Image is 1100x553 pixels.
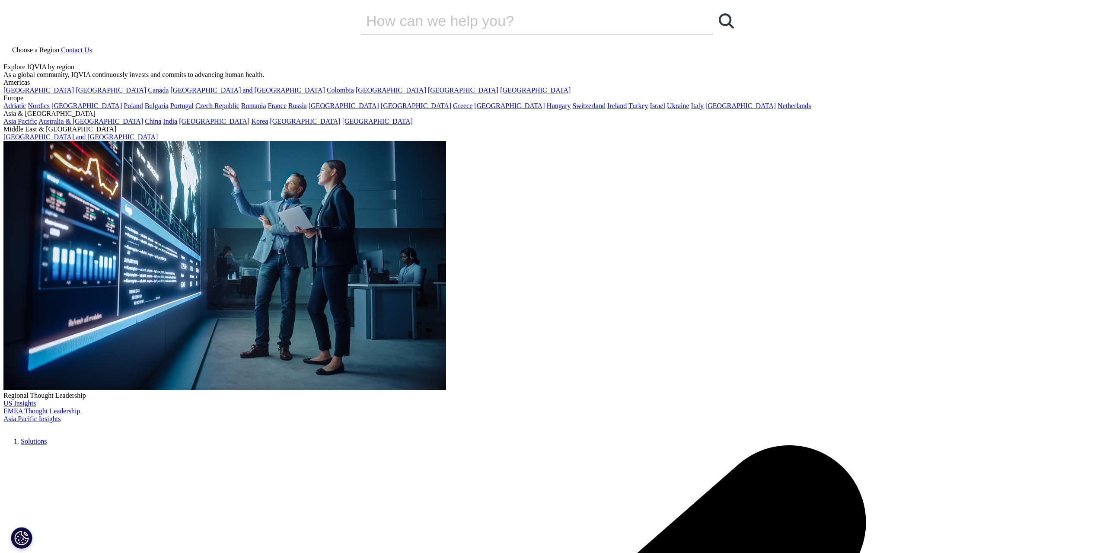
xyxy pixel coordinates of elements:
[124,102,143,109] a: Poland
[327,86,354,94] a: Colombia
[251,118,268,125] a: Korea
[453,102,472,109] a: Greece
[38,118,143,125] a: Australia & [GEOGRAPHIC_DATA]
[3,110,1097,118] div: Asia & [GEOGRAPHIC_DATA]
[309,102,379,109] a: [GEOGRAPHIC_DATA]
[572,102,605,109] a: Switzerland
[268,102,287,109] a: France
[607,102,627,109] a: Ireland
[3,141,446,390] img: 2093_analyzing-data-using-big-screen-display-and-laptop.png
[12,46,59,54] span: Choose a Region
[778,102,811,109] a: Netherlands
[650,102,666,109] a: Israel
[61,46,92,54] a: Contact Us
[361,8,689,34] input: Search
[381,102,451,109] a: [GEOGRAPHIC_DATA]
[713,8,739,34] a: Search
[3,63,1097,71] div: Explore IQVIA by region
[667,102,689,109] a: Ukraine
[76,86,146,94] a: [GEOGRAPHIC_DATA]
[546,102,571,109] a: Hungary
[3,94,1097,102] div: Europe
[3,133,158,141] a: [GEOGRAPHIC_DATA] and [GEOGRAPHIC_DATA]
[428,86,498,94] a: [GEOGRAPHIC_DATA]
[356,86,426,94] a: [GEOGRAPHIC_DATA]
[3,392,1097,400] div: Regional Thought Leadership
[3,118,37,125] a: Asia Pacific
[691,102,704,109] a: Italy
[170,102,194,109] a: Portugal
[270,118,340,125] a: [GEOGRAPHIC_DATA]
[719,13,734,29] svg: Search
[3,125,1097,133] div: Middle East & [GEOGRAPHIC_DATA]
[3,86,74,94] a: [GEOGRAPHIC_DATA]
[3,415,61,422] a: Asia Pacific Insights
[195,102,239,109] a: Czech Republic
[28,102,50,109] a: Nordics
[170,86,325,94] a: [GEOGRAPHIC_DATA] and [GEOGRAPHIC_DATA]
[3,407,80,415] a: EMEA Thought Leadership
[11,527,32,549] button: Cookie-Einstellungen
[241,102,266,109] a: Romania
[288,102,307,109] a: Russia
[148,86,169,94] a: Canada
[179,118,249,125] a: [GEOGRAPHIC_DATA]
[628,102,648,109] a: Turkey
[3,71,1097,79] div: As a global community, IQVIA continuously invests and commits to advancing human health.
[3,102,26,109] a: Adriatic
[705,102,776,109] a: [GEOGRAPHIC_DATA]
[145,118,161,125] a: China
[145,102,169,109] a: Bulgaria
[474,102,545,109] a: [GEOGRAPHIC_DATA]
[163,118,177,125] a: India
[342,118,413,125] a: [GEOGRAPHIC_DATA]
[21,438,47,445] a: Solutions
[500,86,571,94] a: [GEOGRAPHIC_DATA]
[3,79,1097,86] div: Americas
[51,102,122,109] a: [GEOGRAPHIC_DATA]
[3,400,36,407] a: US Insights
